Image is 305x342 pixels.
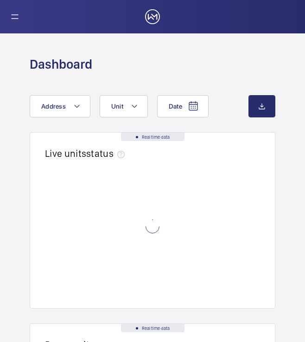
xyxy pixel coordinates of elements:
[45,148,128,159] h2: Live units
[30,95,90,117] button: Address
[30,56,92,73] h1: Dashboard
[169,103,182,110] span: Date
[100,95,148,117] button: Unit
[157,95,209,117] button: Date
[86,148,128,159] span: status
[121,133,184,141] div: Real time data
[41,103,66,110] span: Address
[121,324,184,332] div: Real time data
[111,103,123,110] span: Unit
